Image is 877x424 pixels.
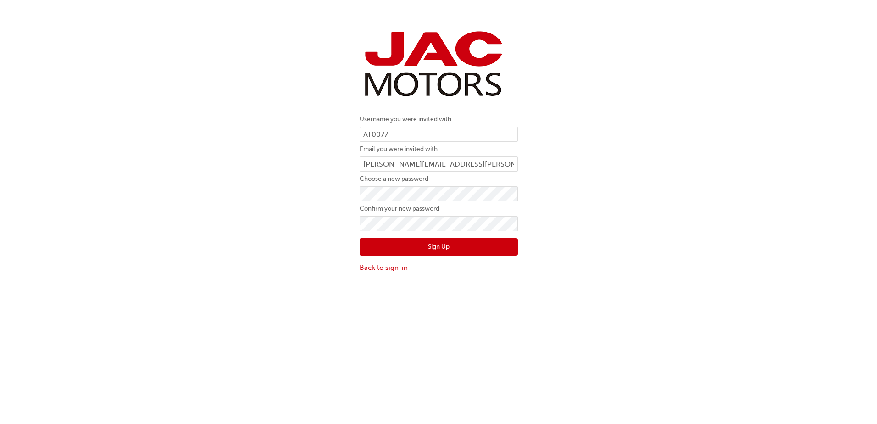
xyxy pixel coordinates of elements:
[360,28,506,100] img: jac-portal
[360,262,518,273] a: Back to sign-in
[360,203,518,214] label: Confirm your new password
[360,173,518,184] label: Choose a new password
[360,144,518,155] label: Email you were invited with
[360,114,518,125] label: Username you were invited with
[360,127,518,142] input: Username
[360,238,518,256] button: Sign Up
